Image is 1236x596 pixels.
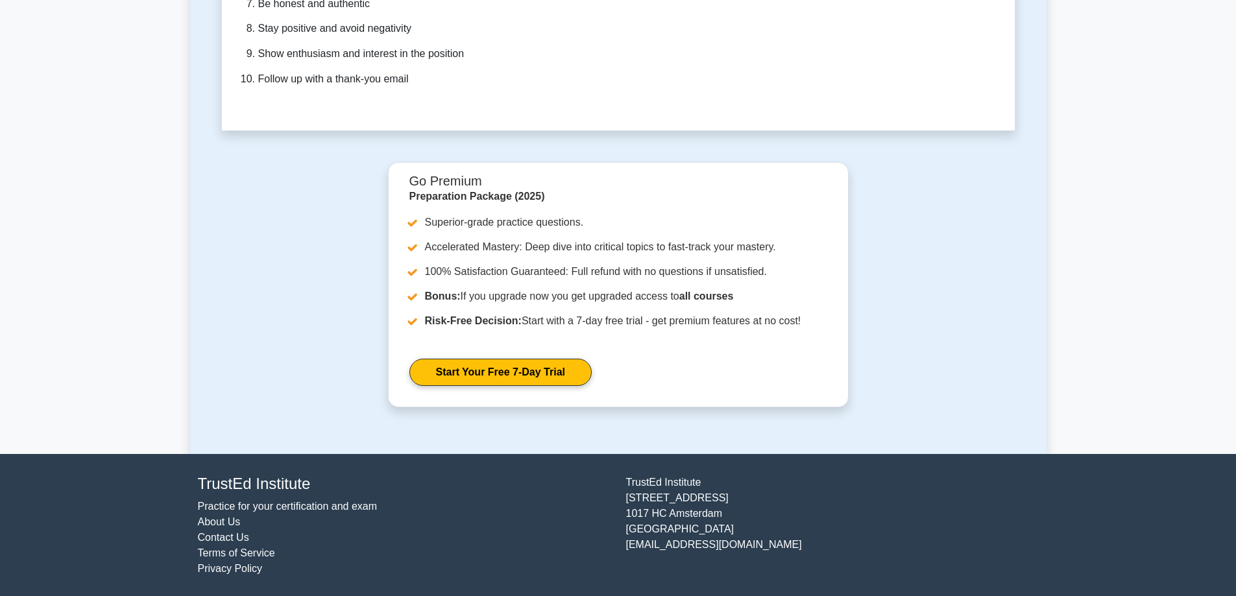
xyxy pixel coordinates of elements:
[198,563,263,574] a: Privacy Policy
[409,359,592,386] a: Start Your Free 7-Day Trial
[198,501,378,512] a: Practice for your certification and exam
[198,532,249,543] a: Contact Us
[198,547,275,558] a: Terms of Service
[258,45,603,64] li: Show enthusiasm and interest in the position
[198,516,241,527] a: About Us
[198,475,611,494] h4: TrustEd Institute
[258,70,603,89] li: Follow up with a thank-you email
[258,19,603,38] li: Stay positive and avoid negativity
[618,475,1047,577] div: TrustEd Institute [STREET_ADDRESS] 1017 HC Amsterdam [GEOGRAPHIC_DATA] [EMAIL_ADDRESS][DOMAIN_NAME]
